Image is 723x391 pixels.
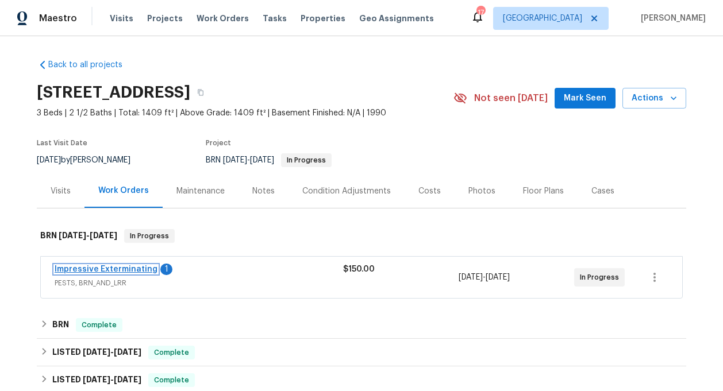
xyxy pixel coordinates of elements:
[37,218,686,254] div: BRN [DATE]-[DATE]In Progress
[110,13,133,24] span: Visits
[40,229,117,243] h6: BRN
[83,375,141,384] span: -
[114,375,141,384] span: [DATE]
[223,156,247,164] span: [DATE]
[206,140,231,146] span: Project
[636,13,706,24] span: [PERSON_NAME]
[343,265,375,273] span: $150.00
[523,185,564,197] div: Floor Plans
[77,319,121,331] span: Complete
[39,13,77,24] span: Maestro
[52,318,69,332] h6: BRN
[125,230,174,242] span: In Progress
[418,185,441,197] div: Costs
[301,13,345,24] span: Properties
[83,348,110,356] span: [DATE]
[459,273,483,281] span: [DATE]
[476,7,484,18] div: 17
[37,87,190,98] h2: [STREET_ADDRESS]
[149,374,194,386] span: Complete
[160,264,172,275] div: 1
[197,13,249,24] span: Work Orders
[59,231,117,239] span: -
[459,272,510,283] span: -
[37,153,144,167] div: by [PERSON_NAME]
[98,185,149,196] div: Work Orders
[190,82,211,103] button: Copy Address
[206,156,332,164] span: BRN
[59,231,86,239] span: [DATE]
[55,277,343,289] span: PESTS, BRN_AND_LRR
[223,156,274,164] span: -
[564,91,606,106] span: Mark Seen
[147,13,183,24] span: Projects
[37,59,147,71] a: Back to all projects
[591,185,614,197] div: Cases
[37,107,453,119] span: 3 Beds | 2 1/2 Baths | Total: 1409 ft² | Above Grade: 1409 ft² | Basement Finished: N/A | 1990
[359,13,434,24] span: Geo Assignments
[176,185,225,197] div: Maintenance
[580,272,624,283] span: In Progress
[37,140,87,146] span: Last Visit Date
[250,156,274,164] span: [DATE]
[52,373,141,387] h6: LISTED
[37,311,686,339] div: BRN Complete
[52,346,141,359] h6: LISTED
[252,185,275,197] div: Notes
[149,347,194,358] span: Complete
[503,13,582,24] span: [GEOGRAPHIC_DATA]
[302,185,391,197] div: Condition Adjustments
[622,88,686,109] button: Actions
[83,348,141,356] span: -
[632,91,677,106] span: Actions
[83,375,110,384] span: [DATE]
[37,156,61,164] span: [DATE]
[90,231,117,239] span: [DATE]
[474,92,548,104] span: Not seen [DATE]
[263,14,287,22] span: Tasks
[114,348,141,356] span: [DATE]
[55,265,157,273] a: Impressive Exterminating
[282,157,330,164] span: In Progress
[555,88,616,109] button: Mark Seen
[37,339,686,366] div: LISTED [DATE]-[DATE]Complete
[468,185,495,197] div: Photos
[51,185,71,197] div: Visits
[486,273,510,281] span: [DATE]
